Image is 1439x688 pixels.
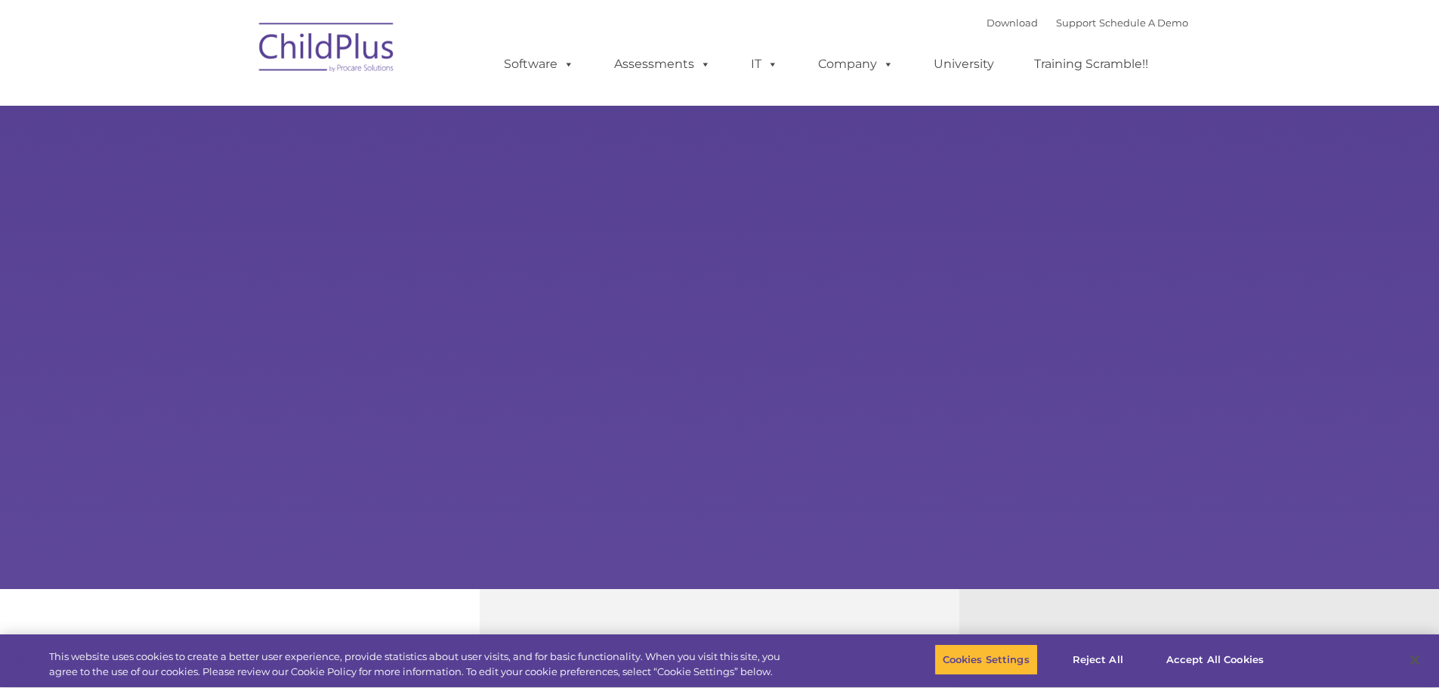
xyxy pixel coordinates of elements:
button: Reject All [1051,644,1145,676]
a: University [919,49,1009,79]
a: Schedule A Demo [1099,17,1188,29]
button: Cookies Settings [934,644,1038,676]
button: Accept All Cookies [1158,644,1272,676]
a: Assessments [599,49,726,79]
a: IT [736,49,793,79]
a: Support [1056,17,1096,29]
img: ChildPlus by Procare Solutions [252,12,403,88]
button: Close [1398,643,1431,677]
a: Software [489,49,589,79]
font: | [987,17,1188,29]
a: Download [987,17,1038,29]
div: This website uses cookies to create a better user experience, provide statistics about user visit... [49,649,792,679]
a: Company [803,49,909,79]
a: Training Scramble!! [1019,49,1163,79]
